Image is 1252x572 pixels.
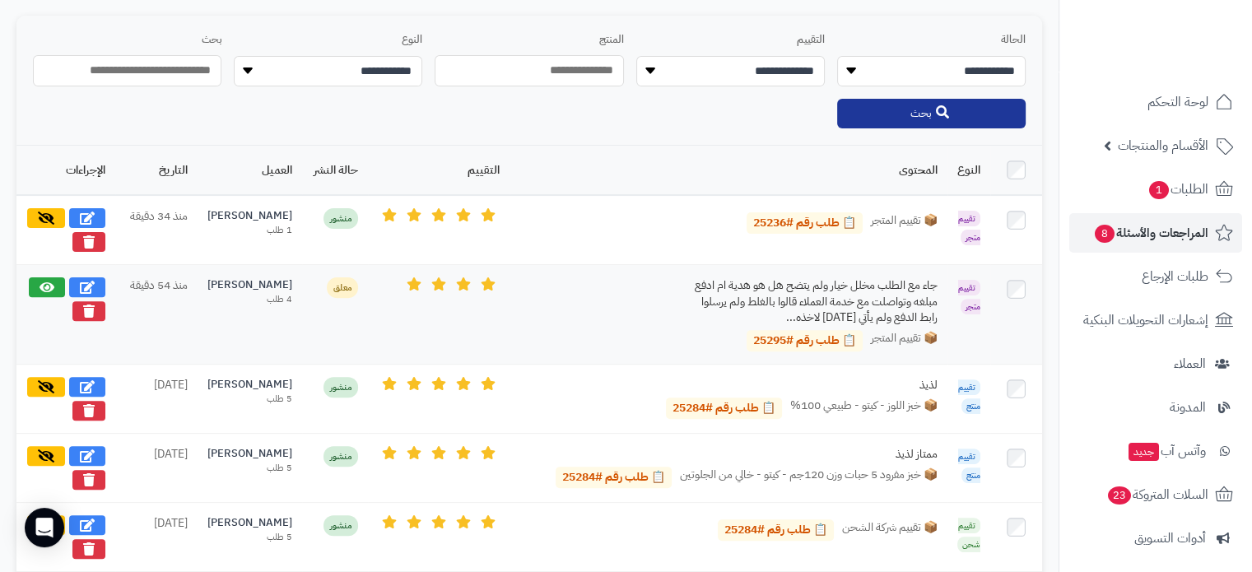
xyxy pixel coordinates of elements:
div: 5 طلب [207,393,292,406]
th: التقييم [368,146,510,195]
button: بحث [837,99,1026,128]
span: 8 [1095,225,1115,243]
span: وآتس آب [1127,439,1206,463]
th: الإجراءات [16,146,115,195]
td: [DATE] [115,434,198,503]
a: 📋 طلب رقم #25284 [666,398,782,419]
span: منشور [323,208,358,229]
span: المدونة [1170,396,1206,419]
div: Open Intercom Messenger [25,508,64,547]
div: 5 طلب [207,462,292,475]
span: تقييم منتج [958,379,980,414]
span: منشور [323,446,358,467]
a: لوحة التحكم [1069,82,1242,122]
span: لوحة التحكم [1147,91,1208,114]
span: منشور [323,377,358,398]
div: لذيذ [691,377,938,393]
span: تقييم متجر [958,280,980,314]
a: الطلبات1 [1069,170,1242,209]
label: المنتج [435,32,623,48]
span: 1 [1149,181,1169,199]
th: النوع [947,146,990,195]
label: الحالة [837,32,1026,48]
div: [PERSON_NAME] [207,208,292,224]
td: منذ 34 دقيقة [115,195,198,265]
a: 📋 طلب رقم #25284 [556,467,672,488]
label: النوع [234,32,422,48]
span: 23 [1108,486,1131,505]
span: تقييم منتج [958,449,980,483]
span: العملاء [1174,352,1206,375]
a: أدوات التسويق [1069,519,1242,558]
span: 📦 تقييم شركة الشحن [842,519,938,541]
span: تقييم متجر [958,211,980,245]
th: المحتوى [510,146,947,195]
span: تقييم شحن [957,518,980,552]
td: [DATE] [115,365,198,434]
label: بحث [33,32,221,48]
div: جاء مع الطلب مخلل خيار ولم يتضح هل هو هدية ام ادفع مبلغه وتواصلت مع خدمة العملاء قالوا بالغلط ولم... [691,277,938,326]
a: إشعارات التحويلات البنكية [1069,300,1242,340]
div: [PERSON_NAME] [207,377,292,393]
a: 📋 طلب رقم #25236 [747,212,863,234]
a: المراجعات والأسئلة8 [1069,213,1242,253]
span: 📦 خبز مفرود 5 حبات وزن 120جم - كيتو - خالي من الجلوتين [680,467,938,488]
a: العملاء [1069,344,1242,384]
a: طلبات الإرجاع [1069,257,1242,296]
span: المراجعات والأسئلة [1093,221,1208,244]
a: وآتس آبجديد [1069,431,1242,471]
span: السلات المتروكة [1106,483,1208,506]
th: العميل [198,146,302,195]
div: 1 طلب [207,224,292,237]
span: منشور [323,515,358,536]
th: حالة النشر [302,146,368,195]
td: منذ 54 دقيقة [115,265,198,365]
label: التقييم [636,32,825,48]
div: ممتاز لذيذ [691,446,938,463]
td: [DATE] [115,503,198,572]
div: 4 طلب [207,293,292,306]
div: [PERSON_NAME] [207,277,292,293]
a: السلات المتروكة23 [1069,475,1242,514]
span: جديد [1129,443,1159,461]
div: 5 طلب [207,531,292,544]
a: 📋 طلب رقم #25284 [718,519,834,541]
span: 📦 تقييم المتجر [871,212,938,234]
span: معلق [327,277,358,298]
span: إشعارات التحويلات البنكية [1083,309,1208,332]
a: المدونة [1069,388,1242,427]
div: [PERSON_NAME] [207,446,292,462]
span: 📦 تقييم المتجر [871,330,938,351]
span: 📦 خبز اللوز - كيتو - طبيعي 100% [790,398,938,419]
span: الطلبات [1147,178,1208,201]
span: طلبات الإرجاع [1142,265,1208,288]
th: التاريخ [115,146,198,195]
span: أدوات التسويق [1134,527,1206,550]
div: [PERSON_NAME] [207,515,292,531]
a: 📋 طلب رقم #25295 [747,330,863,351]
span: الأقسام والمنتجات [1118,134,1208,157]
